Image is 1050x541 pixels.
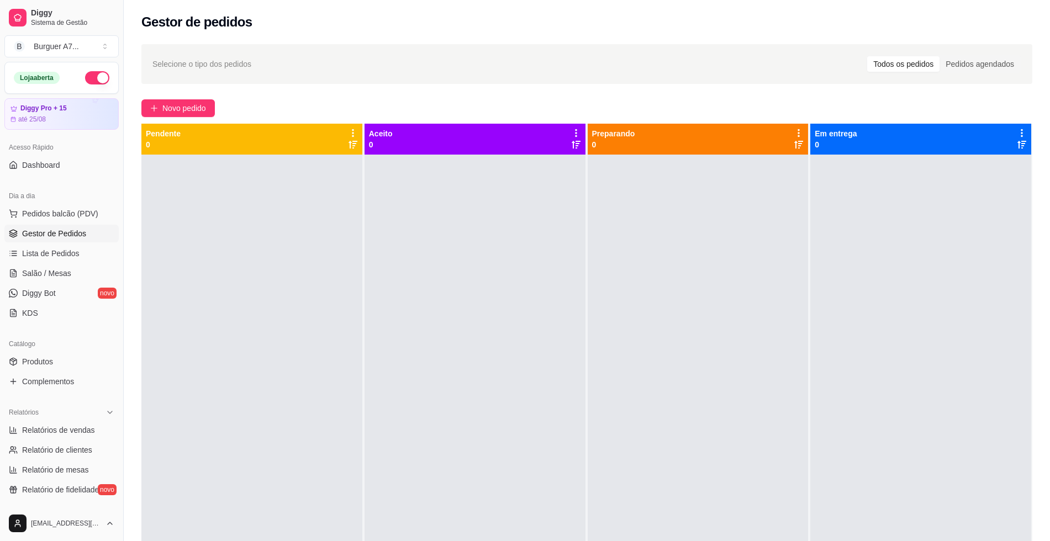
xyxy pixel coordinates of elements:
[22,228,86,239] span: Gestor de Pedidos
[141,99,215,117] button: Novo pedido
[22,464,89,475] span: Relatório de mesas
[162,102,206,114] span: Novo pedido
[14,72,60,84] div: Loja aberta
[4,461,119,479] a: Relatório de mesas
[22,307,38,319] span: KDS
[31,519,101,528] span: [EMAIL_ADDRESS][DOMAIN_NAME]
[22,356,53,367] span: Produtos
[146,128,181,139] p: Pendente
[85,71,109,84] button: Alterar Status
[815,128,857,139] p: Em entrega
[22,484,99,495] span: Relatório de fidelidade
[34,41,79,52] div: Burguer A7 ...
[146,139,181,150] p: 0
[4,264,119,282] a: Salão / Mesas
[4,335,119,353] div: Catálogo
[31,8,114,18] span: Diggy
[4,139,119,156] div: Acesso Rápido
[4,225,119,242] a: Gestor de Pedidos
[20,104,67,113] article: Diggy Pro + 15
[4,421,119,439] a: Relatórios de vendas
[9,408,39,417] span: Relatórios
[31,18,114,27] span: Sistema de Gestão
[4,373,119,390] a: Complementos
[4,481,119,498] a: Relatório de fidelidadenovo
[4,187,119,205] div: Dia a dia
[592,128,635,139] p: Preparando
[152,58,251,70] span: Selecione o tipo dos pedidos
[22,160,60,171] span: Dashboard
[815,139,857,150] p: 0
[4,35,119,57] button: Select a team
[940,56,1020,72] div: Pedidos agendados
[592,139,635,150] p: 0
[4,284,119,302] a: Diggy Botnovo
[22,425,95,436] span: Relatórios de vendas
[4,98,119,130] a: Diggy Pro + 15até 25/08
[22,268,71,279] span: Salão / Mesas
[4,353,119,370] a: Produtos
[22,376,74,387] span: Complementos
[4,156,119,174] a: Dashboard
[4,304,119,322] a: KDS
[369,128,393,139] p: Aceito
[867,56,940,72] div: Todos os pedidos
[18,115,46,124] article: até 25/08
[150,104,158,112] span: plus
[22,248,80,259] span: Lista de Pedidos
[22,208,98,219] span: Pedidos balcão (PDV)
[4,4,119,31] a: DiggySistema de Gestão
[14,41,25,52] span: B
[4,441,119,459] a: Relatório de clientes
[4,245,119,262] a: Lista de Pedidos
[22,288,56,299] span: Diggy Bot
[4,205,119,222] button: Pedidos balcão (PDV)
[22,444,92,455] span: Relatório de clientes
[369,139,393,150] p: 0
[141,13,252,31] h2: Gestor de pedidos
[4,510,119,537] button: [EMAIL_ADDRESS][DOMAIN_NAME]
